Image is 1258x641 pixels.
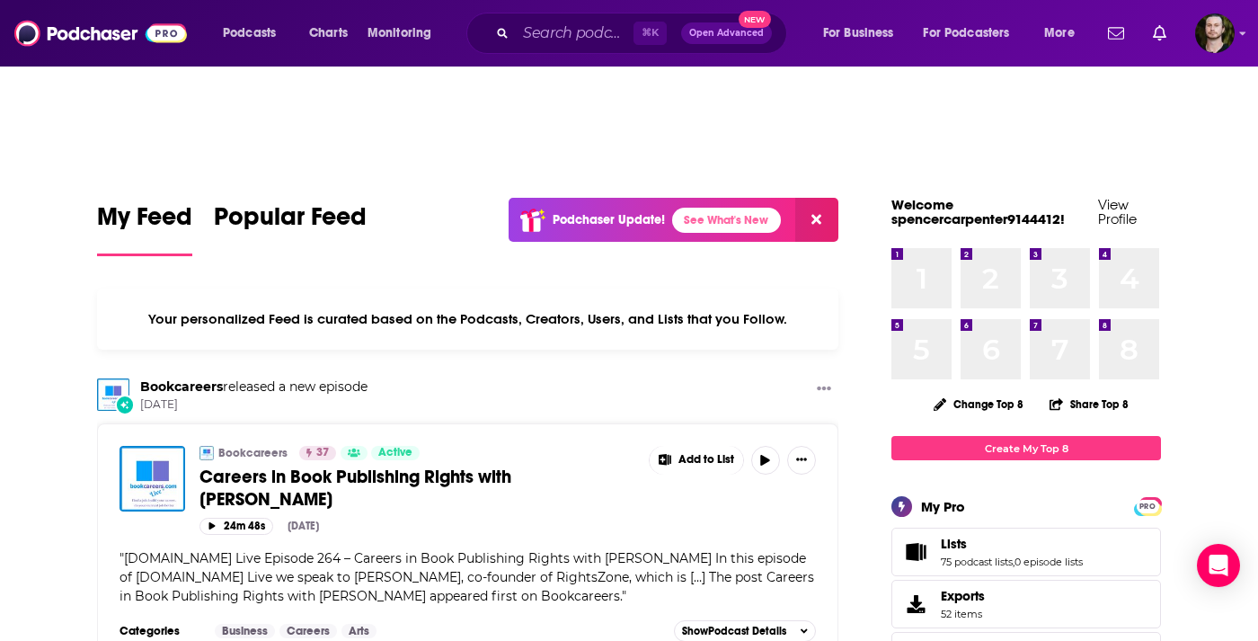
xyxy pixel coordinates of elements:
[279,624,337,638] a: Careers
[823,21,894,46] span: For Business
[1146,18,1174,49] a: Show notifications dropdown
[140,378,368,396] h3: released a new episode
[810,378,838,401] button: Show More Button
[941,536,967,552] span: Lists
[140,378,223,395] a: Bookcareers
[378,444,412,462] span: Active
[97,378,129,411] img: Bookcareers
[115,395,135,414] div: New Episode
[97,289,838,350] div: Your personalized Feed is curated based on the Podcasts, Creators, Users, and Lists that you Follow.
[811,19,917,48] button: open menu
[120,446,185,512] img: Careers in Book Publishing Rights with Clare Hodder
[316,444,329,462] span: 37
[941,588,985,604] span: Exports
[14,16,187,50] img: Podchaser - Follow, Share and Rate Podcasts
[297,19,359,48] a: Charts
[223,21,276,46] span: Podcasts
[210,19,299,48] button: open menu
[650,446,743,475] button: Show More Button
[309,21,348,46] span: Charts
[288,520,319,532] div: [DATE]
[299,446,336,460] a: 37
[787,446,816,475] button: Show More Button
[483,13,804,54] div: Search podcasts, credits, & more...
[1195,13,1235,53] span: Logged in as OutlierAudio
[371,446,420,460] a: Active
[1013,556,1014,568] span: ,
[921,498,965,515] div: My Pro
[923,21,1009,46] span: For Podcasters
[682,625,786,637] span: Show Podcast Details
[898,539,934,565] a: Lists
[1137,499,1158,512] a: PRO
[689,29,764,38] span: Open Advanced
[681,22,772,44] button: Open AdvancedNew
[898,592,934,617] span: Exports
[941,608,985,620] span: 52 items
[1197,544,1240,587] div: Open Intercom Messenger
[891,580,1161,628] a: Exports
[215,624,275,638] a: Business
[120,550,814,604] span: " "
[891,528,1161,576] span: Lists
[199,466,511,511] span: Careers in Book Publishing Rights with [PERSON_NAME]
[1032,19,1097,48] button: open menu
[97,201,192,243] span: My Feed
[120,624,200,638] h3: Categories
[341,624,377,638] a: Arts
[672,208,781,233] a: See What's New
[355,19,455,48] button: open menu
[1049,387,1130,422] button: Share Top 8
[1014,556,1083,568] a: 0 episode lists
[633,22,667,45] span: ⌘ K
[199,518,273,535] button: 24m 48s
[368,21,431,46] span: Monitoring
[553,212,665,227] p: Podchaser Update!
[199,446,214,460] img: Bookcareers
[120,550,814,604] span: [DOMAIN_NAME] Live Episode 264 – Careers in Book Publishing Rights with [PERSON_NAME] In this epi...
[1195,13,1235,53] button: Show profile menu
[739,11,771,28] span: New
[923,393,1034,415] button: Change Top 8
[1101,18,1131,49] a: Show notifications dropdown
[199,466,636,511] a: Careers in Book Publishing Rights with [PERSON_NAME]
[516,19,633,48] input: Search podcasts, credits, & more...
[218,446,288,460] a: Bookcareers
[1137,500,1158,513] span: PRO
[912,19,1036,48] button: open menu
[941,536,1083,552] a: Lists
[1195,13,1235,53] img: User Profile
[891,436,1161,460] a: Create My Top 8
[214,201,367,256] a: Popular Feed
[678,453,734,467] span: Add to List
[214,201,367,243] span: Popular Feed
[1044,21,1075,46] span: More
[1098,196,1137,227] a: View Profile
[891,196,1065,227] a: Welcome spencercarpenter9144412!
[97,201,192,256] a: My Feed
[941,556,1013,568] a: 75 podcast lists
[140,397,368,413] span: [DATE]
